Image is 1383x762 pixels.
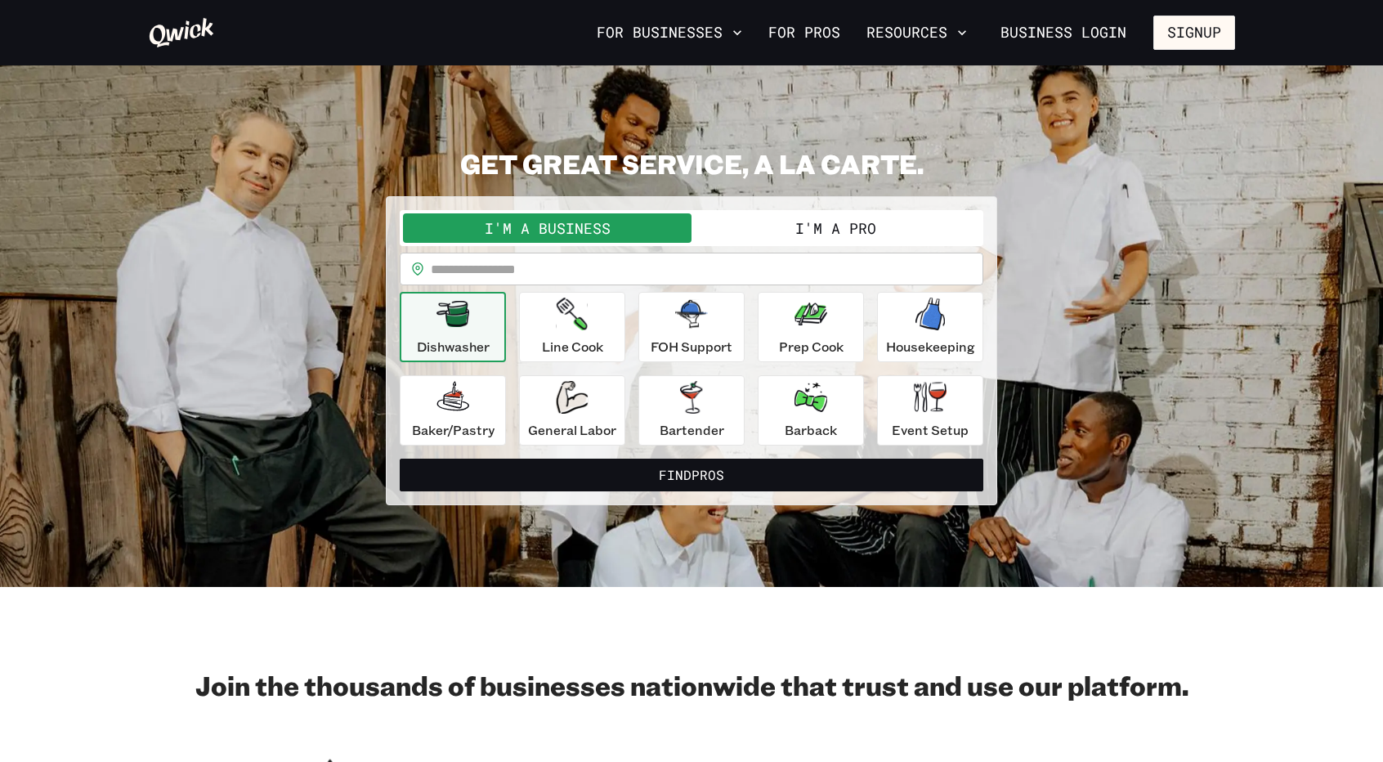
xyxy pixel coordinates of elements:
button: Barback [758,375,864,446]
button: FindPros [400,459,983,491]
h2: GET GREAT SERVICE, A LA CARTE. [386,147,997,180]
button: Dishwasher [400,292,506,362]
button: For Businesses [590,19,749,47]
button: FOH Support [638,292,745,362]
button: Bartender [638,375,745,446]
button: Signup [1153,16,1235,50]
p: Event Setup [892,420,969,440]
p: Line Cook [542,337,603,356]
button: Baker/Pastry [400,375,506,446]
p: FOH Support [651,337,732,356]
button: Prep Cook [758,292,864,362]
button: I'm a Business [403,213,691,243]
a: Business Login [987,16,1140,50]
button: Resources [860,19,973,47]
p: Bartender [660,420,724,440]
button: General Labor [519,375,625,446]
button: Line Cook [519,292,625,362]
button: Housekeeping [877,292,983,362]
p: Housekeeping [886,337,975,356]
p: Baker/Pastry [412,420,495,440]
p: Dishwasher [417,337,490,356]
p: General Labor [528,420,616,440]
button: Event Setup [877,375,983,446]
h2: Join the thousands of businesses nationwide that trust and use our platform. [148,669,1235,701]
button: I'm a Pro [691,213,980,243]
p: Prep Cook [779,337,844,356]
p: Barback [785,420,837,440]
a: For Pros [762,19,847,47]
